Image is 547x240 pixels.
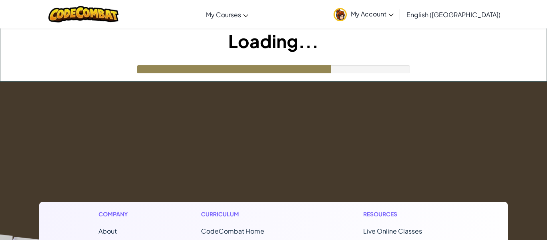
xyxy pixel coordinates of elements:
[201,227,264,235] span: CodeCombat Home
[201,210,298,218] h1: Curriculum
[363,227,422,235] a: Live Online Classes
[99,227,117,235] a: About
[48,6,119,22] img: CodeCombat logo
[402,4,505,25] a: English ([GEOGRAPHIC_DATA])
[202,4,252,25] a: My Courses
[330,2,398,27] a: My Account
[206,10,241,19] span: My Courses
[334,8,347,21] img: avatar
[99,210,136,218] h1: Company
[363,210,448,218] h1: Resources
[406,10,501,19] span: English ([GEOGRAPHIC_DATA])
[351,10,394,18] span: My Account
[0,28,547,53] h1: Loading...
